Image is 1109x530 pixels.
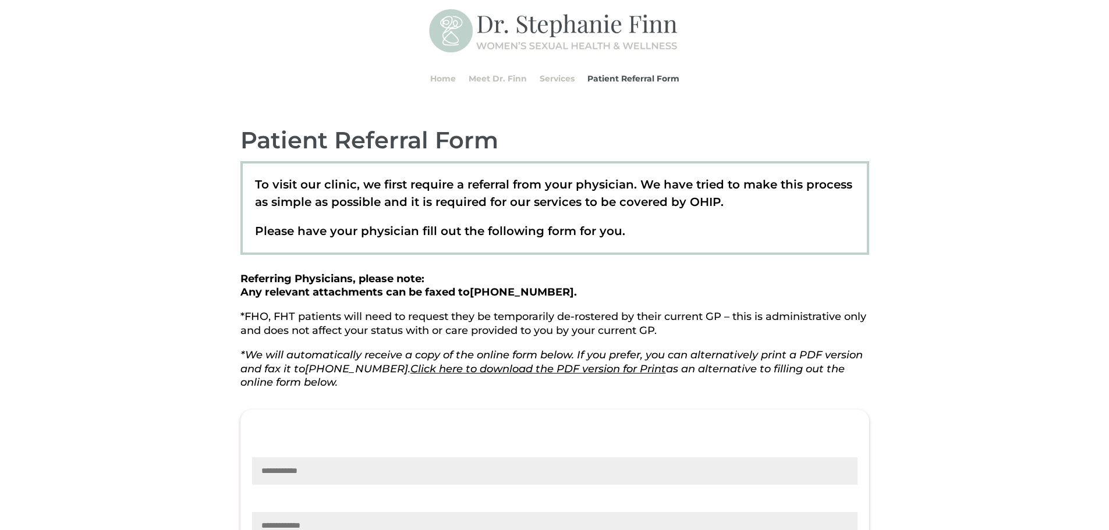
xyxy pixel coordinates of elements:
a: Click here to download the PDF version for Print [410,362,666,375]
strong: Referring Physicians, please note: Any relevant attachments can be faxed to . [240,272,577,299]
span: [PHONE_NUMBER] [470,286,574,298]
a: Services [540,56,575,101]
span: [PHONE_NUMBER] [305,362,408,375]
em: *We will automatically receive a copy of the online form below. If you prefer, you can alternativ... [240,348,863,389]
p: Please have your physician fill out the following form for you. [255,222,854,240]
a: Meet Dr. Finn [469,56,527,101]
h2: Patient Referral Form [240,125,869,161]
a: Patient Referral Form [587,56,679,101]
p: *FHO, FHT patients will need to request they be temporarily de-rostered by their current GP – thi... [240,310,869,348]
p: To visit our clinic, we first require a referral from your physician. We have tried to make this ... [255,176,854,222]
a: Home [430,56,456,101]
